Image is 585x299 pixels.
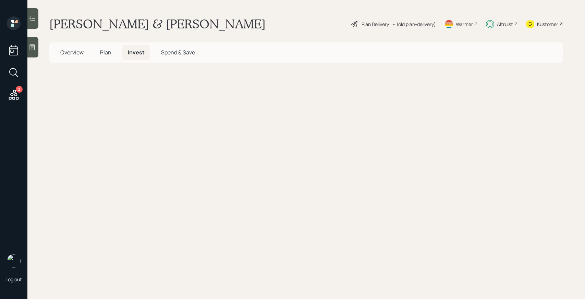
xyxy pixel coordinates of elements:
[161,49,195,56] span: Spend & Save
[100,49,111,56] span: Plan
[128,49,145,56] span: Invest
[362,21,389,28] div: Plan Delivery
[60,49,84,56] span: Overview
[49,16,266,31] h1: [PERSON_NAME] & [PERSON_NAME]
[7,254,21,268] img: sami-boghos-headshot.png
[5,276,22,283] div: Log out
[537,21,558,28] div: Kustomer
[16,86,23,93] div: 2
[497,21,513,28] div: Altruist
[392,21,436,28] div: • (old plan-delivery)
[456,21,473,28] div: Warmer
